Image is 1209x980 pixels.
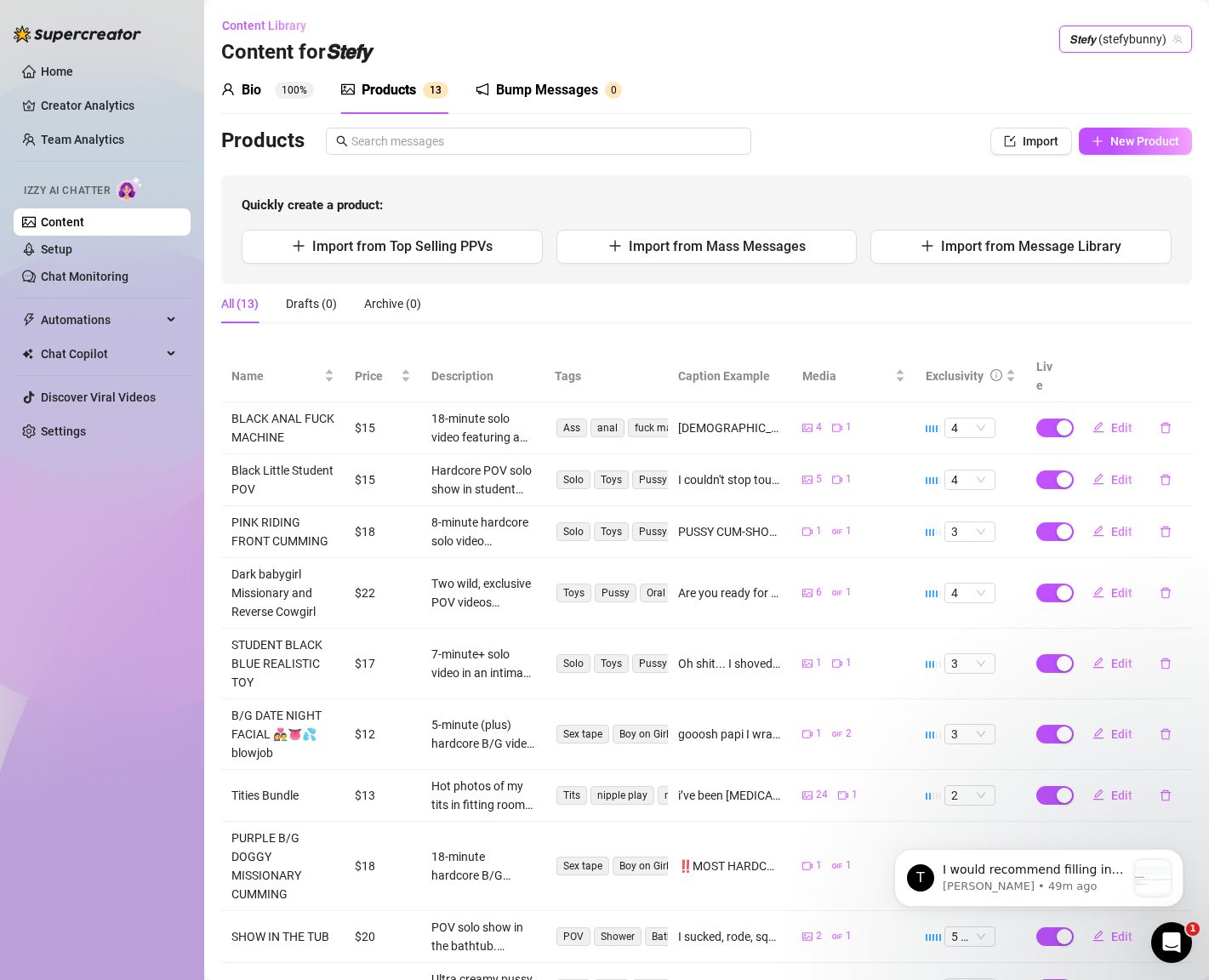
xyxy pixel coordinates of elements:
[117,176,143,201] img: AI Chatter
[1026,350,1069,402] th: Live
[678,786,781,805] div: i’ve been [MEDICAL_DATA] these tits everywhere 😈 in the fitting room, starbucks bathroom, even my...
[1079,782,1146,809] button: Edit
[1092,525,1104,537] span: edit
[221,12,320,39] button: Content Library
[802,932,813,942] span: picture
[990,128,1072,155] button: Import
[951,725,989,744] span: 3
[668,350,791,402] th: Caption Example
[846,726,852,742] span: 2
[41,65,73,78] a: Home
[221,911,345,963] td: SHOW IN THE TUB
[431,918,534,955] div: POV solo show in the bathtub. Sucking, riding, missionary, reverse, and deep moans. Wet skin, rea...
[1092,421,1104,433] span: edit
[1023,134,1058,148] span: Import
[222,19,306,32] span: Content Library
[846,584,852,601] span: 1
[951,584,989,602] span: 4
[1111,525,1132,538] span: Edit
[678,522,781,541] div: PUSSY CUM-SHOT 😳💥💦 Riding that huge beast head-on 🍆, shaking with pleasure and dripping cream 💦… ...
[632,470,674,489] span: Pussy
[221,39,371,66] h3: Content for 𝙎𝙩𝙚𝙛𝙮
[678,654,781,673] div: Oh shit... I shoved that plug so deep in my ass then rode my biggest realistic dildo so hard in r...
[341,83,355,96] span: picture
[556,927,590,946] span: POV
[345,822,421,911] td: $18
[951,927,989,946] span: 5 🔥
[41,133,124,146] a: Team Analytics
[1111,421,1132,435] span: Edit
[355,367,397,385] span: Price
[1186,922,1200,936] span: 1
[1079,923,1146,950] button: Edit
[556,654,590,673] span: Solo
[221,629,345,699] td: STUDENT BLACK BLUE REALISTIC TOY
[242,80,261,100] div: Bio
[345,558,421,629] td: $22
[41,424,86,438] a: Settings
[221,770,345,822] td: Tities Bundle
[345,911,421,963] td: $20
[608,239,622,253] span: plus
[345,629,421,699] td: $17
[802,790,813,801] span: picture
[678,857,781,875] div: ‼️MOST HARDCORE XTREME SEXTAPE ‼️ 💦 MORE CREAM THAN EVER 💦 🕹️ ALL NEW TOYS 🕹️ 🍆 BIG DICK FUCKING ...
[852,787,858,803] span: 1
[613,857,676,875] span: Boy on Girl
[1004,135,1016,147] span: import
[345,350,421,402] th: Price
[594,522,629,541] span: Toys
[951,786,989,805] span: 2
[594,470,629,489] span: Toys
[231,367,321,385] span: Name
[431,461,534,499] div: Hardcore POV solo show in student skirt and pigtails. Close-up dildo riding, pussy dripping, deep...
[613,725,676,744] span: Boy on Girl
[1146,414,1185,442] button: delete
[1160,789,1172,801] span: delete
[556,584,591,602] span: Toys
[816,584,822,601] span: 6
[1160,587,1172,599] span: delete
[556,522,590,541] span: Solo
[846,655,852,671] span: 1
[421,350,545,402] th: Description
[640,584,672,602] span: Oral
[629,238,806,254] span: Import from Mass Messages
[678,584,781,602] div: Are you ready for another hot CRAZY VIDEO?🥵 THIS TIME FROM YOUR DARK BABYGIRL! 😈This no need pres...
[628,419,704,437] span: fuck machine
[431,715,534,753] div: 5-minute (plus) hardcore B/G video shot in HD: I give my sloppiest, wettest blowjob of the year, ...
[312,238,493,254] span: Import from Top Selling PPVs
[556,470,590,489] span: Solo
[802,367,892,385] span: Media
[816,857,822,874] span: 1
[802,861,813,871] span: video-camera
[1079,414,1146,442] button: Edit
[870,230,1172,264] button: Import from Message Library
[832,423,842,433] span: video-camera
[1111,727,1132,741] span: Edit
[1079,128,1192,155] button: New Product
[832,658,842,669] span: video-camera
[816,655,822,671] span: 1
[364,294,421,313] div: Archive (0)
[1092,789,1104,801] span: edit
[816,787,828,803] span: 24
[846,928,852,944] span: 1
[41,306,162,333] span: Automations
[24,183,110,199] span: Izzy AI Chatter
[802,658,813,669] span: picture
[645,927,695,946] span: Bathtub
[832,861,842,871] span: gif
[22,348,33,360] img: Chat Copilot
[242,197,383,213] strong: Quickly create a product:
[430,84,436,96] span: 1
[594,927,642,946] span: Shower
[221,506,345,558] td: PINK RIDING FRONT CUMMING
[951,654,989,673] span: 3
[1146,579,1185,607] button: delete
[816,928,822,944] span: 2
[590,419,624,437] span: anal
[802,475,813,485] span: picture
